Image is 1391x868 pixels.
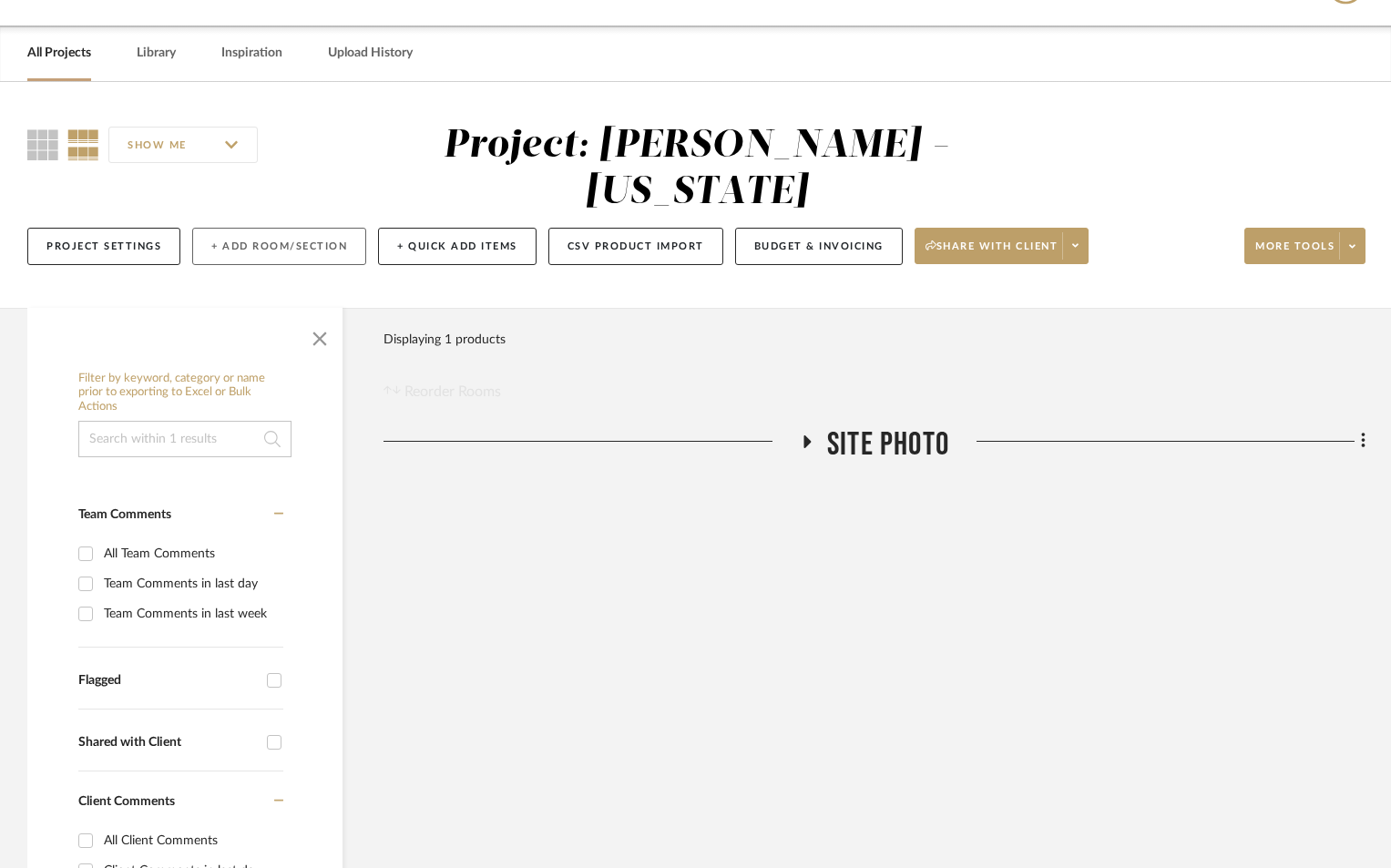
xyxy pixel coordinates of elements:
[444,127,950,211] div: Project: [PERSON_NAME] - [US_STATE]
[78,795,175,808] span: Client Comments
[78,735,258,751] div: Shared with Client
[1255,240,1335,267] span: More tools
[384,381,501,403] button: Reorder Rooms
[192,228,366,265] button: + Add Room/Section
[735,228,903,265] button: Budget & Invoicing
[548,228,723,265] button: CSV Product Import
[78,508,171,521] span: Team Comments
[926,240,1059,267] span: Share with client
[78,421,291,457] input: Search within 1 results
[221,41,282,66] a: Inspiration
[104,599,279,628] div: Team Comments in last week
[27,41,91,66] a: All Projects
[104,539,279,568] div: All Team Comments
[384,322,506,358] div: Displaying 1 products
[1244,228,1365,264] button: More tools
[104,569,279,598] div: Team Comments in last day
[328,41,413,66] a: Upload History
[78,673,258,689] div: Flagged
[104,826,279,855] div: All Client Comments
[27,228,180,265] button: Project Settings
[404,381,501,403] span: Reorder Rooms
[137,41,176,66] a: Library
[302,317,338,353] button: Close
[827,425,949,465] span: SITE PHOTO
[378,228,537,265] button: + Quick Add Items
[915,228,1089,264] button: Share with client
[78,372,291,414] h6: Filter by keyword, category or name prior to exporting to Excel or Bulk Actions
